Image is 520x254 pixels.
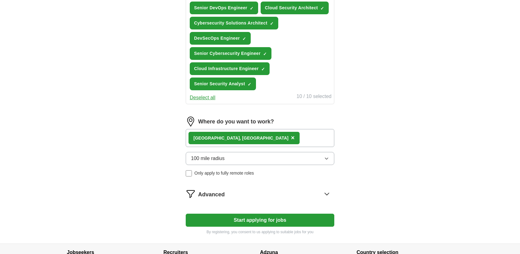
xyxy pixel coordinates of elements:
span: × [291,134,295,141]
span: ✓ [242,36,246,41]
img: filter [186,189,196,199]
button: Cloud Infrastructure Engineer✓ [190,62,270,75]
span: ✓ [261,67,265,72]
button: Deselect all [190,94,215,101]
img: location.png [186,117,196,127]
button: Start applying for jobs [186,214,334,227]
button: × [291,133,295,143]
button: Senior Cybersecurity Engineer✓ [190,47,271,60]
span: ✓ [248,82,251,87]
button: Senior Security Analyst✓ [190,78,256,90]
span: ✓ [320,6,324,11]
input: Only apply to fully remote roles [186,170,192,176]
button: Cloud Security Architect✓ [261,2,329,14]
div: 10 / 10 selected [297,93,331,101]
span: 100 mile radius [191,155,225,162]
span: Cloud Security Architect [265,5,318,11]
span: DevSecOps Engineer [194,35,240,42]
button: Senior DevOps Engineer✓ [190,2,258,14]
span: Cybersecurity Solutions Architect [194,20,267,26]
div: , [GEOGRAPHIC_DATA] [193,135,288,141]
span: Only apply to fully remote roles [194,170,254,176]
span: Cloud Infrastructure Engineer [194,65,259,72]
span: Advanced [198,190,225,199]
span: ✓ [263,51,267,56]
p: By registering, you consent to us applying to suitable jobs for you [186,229,334,235]
span: Senior DevOps Engineer [194,5,247,11]
span: Senior Cybersecurity Engineer [194,50,261,57]
button: DevSecOps Engineer✓ [190,32,251,45]
span: ✓ [270,21,274,26]
span: ✓ [250,6,253,11]
strong: [GEOGRAPHIC_DATA] [193,136,240,140]
button: 100 mile radius [186,152,334,165]
span: Senior Security Analyst [194,81,245,87]
button: Cybersecurity Solutions Architect✓ [190,17,278,29]
label: Where do you want to work? [198,118,274,126]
